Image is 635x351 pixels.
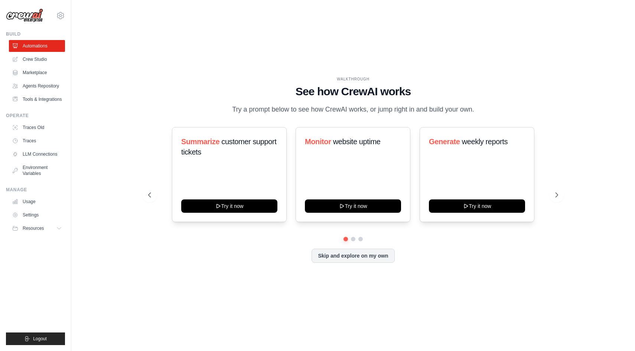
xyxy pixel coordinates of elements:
[6,31,65,37] div: Build
[9,148,65,160] a: LLM Connections
[9,196,65,208] a: Usage
[6,332,65,345] button: Logout
[148,76,558,82] div: WALKTHROUGH
[6,187,65,193] div: Manage
[598,315,635,351] iframe: Chat Widget
[228,104,478,115] p: Try a prompt below to see how CrewAI works, or jump right in and build your own.
[9,40,65,52] a: Automations
[9,209,65,221] a: Settings
[429,199,525,213] button: Try it now
[6,9,43,23] img: Logo
[181,138,276,156] span: customer support tickets
[462,138,507,146] span: weekly reports
[148,85,558,98] h1: See how CrewAI works
[305,199,401,213] button: Try it now
[333,138,381,146] span: website uptime
[9,222,65,234] button: Resources
[312,249,394,263] button: Skip and explore on my own
[9,93,65,105] a: Tools & Integrations
[9,53,65,65] a: Crew Studio
[33,336,47,342] span: Logout
[9,80,65,92] a: Agents Repository
[181,199,277,213] button: Try it now
[9,122,65,133] a: Traces Old
[9,162,65,179] a: Environment Variables
[9,67,65,79] a: Marketplace
[305,138,331,146] span: Monitor
[9,135,65,147] a: Traces
[181,138,219,146] span: Summarize
[23,225,44,231] span: Resources
[6,113,65,119] div: Operate
[429,138,460,146] span: Generate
